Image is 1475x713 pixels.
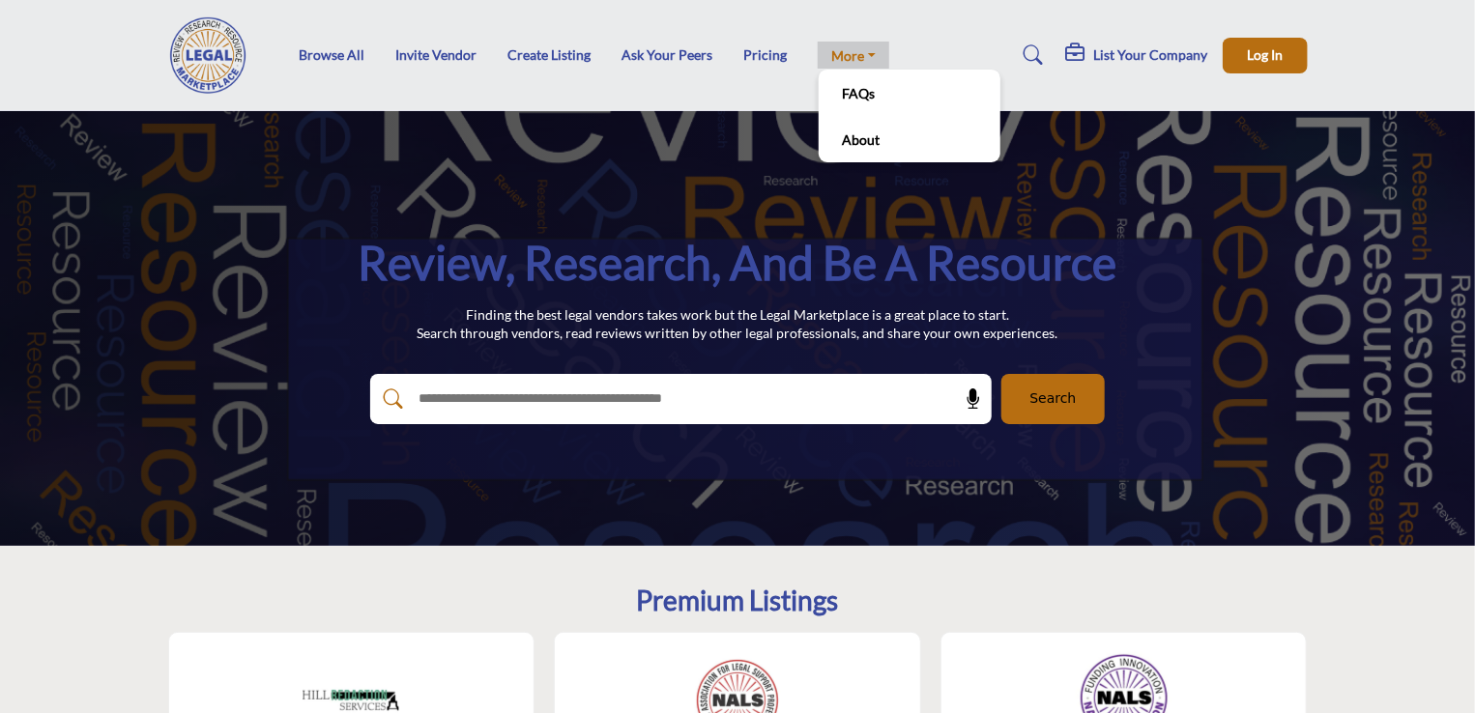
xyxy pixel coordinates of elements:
h1: Review, Research, and be a Resource [359,233,1117,293]
a: Browse All [299,46,364,63]
a: FAQs [828,79,991,106]
div: List Your Company [1066,43,1208,67]
a: More [818,42,889,69]
h2: Premium Listings [637,585,839,617]
img: Site Logo [168,16,259,94]
a: Invite Vendor [395,46,477,63]
a: Search [1004,40,1056,71]
a: About [828,126,991,153]
h5: List Your Company [1094,46,1208,64]
a: Ask Your Peers [622,46,712,63]
a: Create Listing [507,46,591,63]
a: Pricing [743,46,787,63]
p: Finding the best legal vendors takes work but the Legal Marketplace is a great place to start. [418,305,1058,325]
p: Search through vendors, read reviews written by other legal professionals, and share your own exp... [418,324,1058,343]
span: Search [1029,388,1076,409]
button: Log In [1223,38,1308,73]
button: Search [1001,374,1105,424]
span: Log In [1247,46,1283,63]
